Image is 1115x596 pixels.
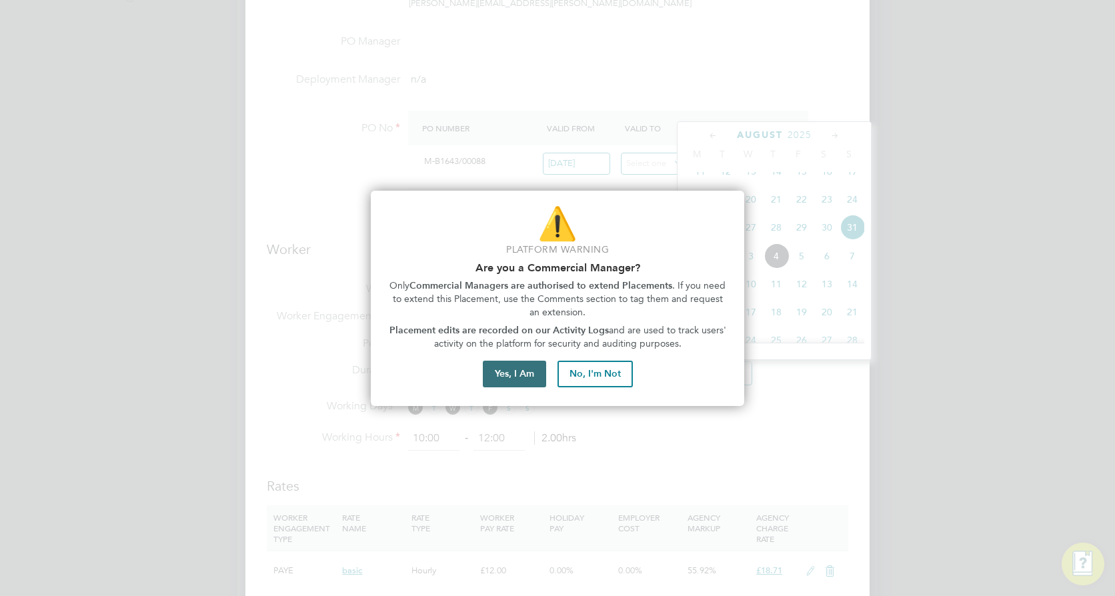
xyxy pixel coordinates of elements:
[434,325,729,349] span: and are used to track users' activity on the platform for security and auditing purposes.
[557,361,633,387] button: No, I'm Not
[387,201,728,246] p: ⚠️
[387,243,728,257] p: Platform Warning
[409,280,672,291] strong: Commercial Managers are authorised to extend Placements
[371,191,744,407] div: Are you part of the Commercial Team?
[393,280,729,317] span: . If you need to extend this Placement, use the Comments section to tag them and request an exten...
[387,261,728,274] h2: Are you a Commercial Manager?
[483,361,546,387] button: Yes, I Am
[389,280,409,291] span: Only
[389,325,609,336] strong: Placement edits are recorded on our Activity Logs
